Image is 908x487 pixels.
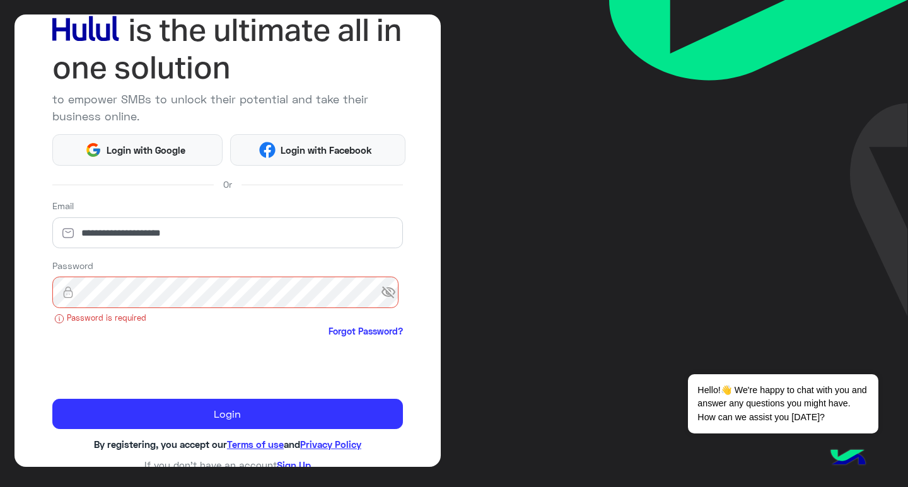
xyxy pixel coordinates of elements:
[52,91,404,125] p: to empower SMBs to unlock their potential and take their business online.
[52,340,244,389] iframe: reCAPTCHA
[284,438,300,450] span: and
[688,374,878,433] span: Hello!👋 We're happy to chat with you and answer any questions you might have. How can we assist y...
[94,438,227,450] span: By registering, you accept our
[52,399,404,429] button: Login
[223,178,232,191] span: Or
[85,142,102,159] img: Google
[52,259,93,272] label: Password
[300,438,361,450] a: Privacy Policy
[381,281,404,304] span: visibility_off
[52,199,74,212] label: Email
[227,438,284,450] a: Terms of use
[826,437,870,481] img: hulul-logo.png
[277,459,311,471] a: Sign Up
[52,134,223,166] button: Login with Google
[230,134,405,166] button: Login with Facebook
[259,142,276,159] img: Facebook
[52,286,84,299] img: lock
[102,143,190,158] span: Login with Google
[52,459,404,471] h6: If you don’t have an account
[52,227,84,239] img: email
[52,312,404,324] small: Password is required
[54,314,64,324] img: error
[52,11,404,86] img: hululLoginTitle_EN.svg
[276,143,376,158] span: Login with Facebook
[329,324,403,338] a: Forgot Password?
